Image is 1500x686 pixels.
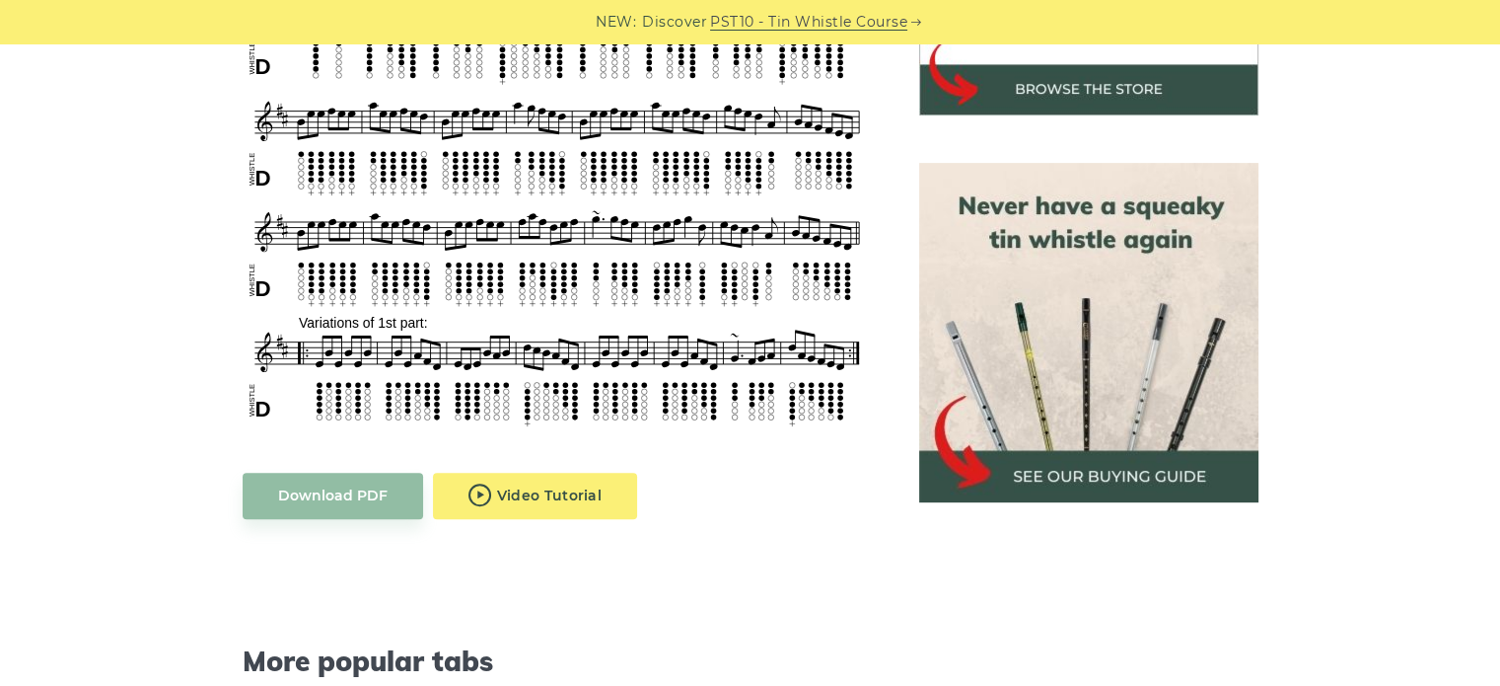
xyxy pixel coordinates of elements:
span: NEW: [596,11,636,34]
span: Discover [642,11,707,34]
a: Download PDF [243,473,423,519]
span: More popular tabs [243,645,872,678]
a: Video Tutorial [433,473,638,519]
img: tin whistle buying guide [919,163,1258,502]
a: PST10 - Tin Whistle Course [710,11,907,34]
